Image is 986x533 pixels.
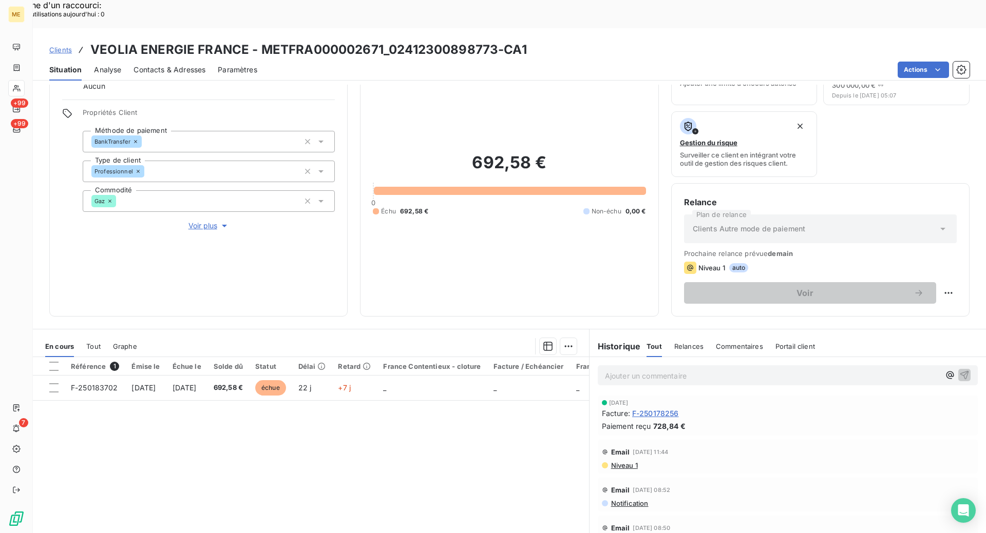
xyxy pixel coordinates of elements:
[494,383,497,392] span: _
[11,119,28,128] span: +99
[131,362,160,370] div: Émise le
[83,108,335,123] span: Propriétés Client
[381,207,396,216] span: Échu
[116,196,124,206] input: Ajouter une valeur
[94,198,105,204] span: Gaz
[373,152,646,183] h2: 692,58 €
[338,383,351,392] span: +7 j
[49,65,82,75] span: Situation
[494,362,564,370] div: Facture / Echéancier
[255,380,286,396] span: échue
[611,524,630,532] span: Email
[94,65,121,75] span: Analyse
[255,362,286,370] div: Statut
[684,196,957,208] h6: Relance
[188,221,230,231] span: Voir plus
[633,487,670,493] span: [DATE] 08:52
[83,220,335,231] button: Voir plus
[684,282,936,304] button: Voir
[632,408,679,419] span: F-250178256
[696,289,914,297] span: Voir
[11,98,28,108] span: +99
[71,362,119,371] div: Référence
[611,448,630,456] span: Email
[625,207,646,216] span: 0,00 €
[610,499,649,507] span: Notification
[338,362,371,370] div: Retard
[729,263,749,272] span: auto
[633,449,668,455] span: [DATE] 11:44
[832,81,876,89] span: 300 000,00 €
[45,342,74,350] span: En cours
[832,92,961,98] span: Depuis le [DATE] 05:07
[653,421,686,431] span: 728,84 €
[214,383,243,393] span: 692,58 €
[71,383,118,392] span: F-250183702
[94,139,130,145] span: BankTransfer
[602,421,651,431] span: Paiement reçu
[173,383,197,392] span: [DATE]
[609,400,629,406] span: [DATE]
[647,342,662,350] span: Tout
[898,62,949,78] button: Actions
[674,342,704,350] span: Relances
[110,362,119,371] span: 1
[371,199,375,207] span: 0
[90,41,527,59] h3: VEOLIA ENERGIE FRANCE - METFRA000002671_02412300898773-CA1
[716,342,763,350] span: Commentaires
[173,362,201,370] div: Échue le
[298,362,326,370] div: Délai
[576,383,579,392] span: _
[214,362,243,370] div: Solde dû
[383,362,481,370] div: France Contentieux - cloture
[671,111,818,177] button: Gestion du risqueSurveiller ce client en intégrant votre outil de gestion des risques client.
[142,137,150,146] input: Ajouter une valeur
[611,486,630,494] span: Email
[113,342,137,350] span: Graphe
[94,168,133,174] span: Professionnel
[19,418,28,427] span: 7
[134,65,205,75] span: Contacts & Adresses
[49,46,72,54] span: Clients
[144,167,153,176] input: Ajouter une valeur
[698,264,725,272] span: Niveau 1
[131,383,156,392] span: [DATE]
[590,340,641,352] h6: Historique
[218,65,257,75] span: Paramètres
[592,207,621,216] span: Non-échu
[602,408,630,419] span: Facture :
[8,510,25,527] img: Logo LeanPay
[610,461,638,469] span: Niveau 1
[633,525,670,531] span: [DATE] 08:50
[576,362,683,370] div: France Contentieux - ouverture
[768,249,793,258] span: demain
[951,498,976,523] div: Open Intercom Messenger
[693,224,806,234] span: Clients Autre mode de paiement
[684,249,957,258] span: Prochaine relance prévue
[680,151,809,167] span: Surveiller ce client en intégrant votre outil de gestion des risques client.
[383,383,386,392] span: _
[83,81,105,91] span: Aucun
[298,383,312,392] span: 22 j
[775,342,815,350] span: Portail client
[680,139,737,147] span: Gestion du risque
[86,342,101,350] span: Tout
[400,207,428,216] span: 692,58 €
[49,45,72,55] a: Clients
